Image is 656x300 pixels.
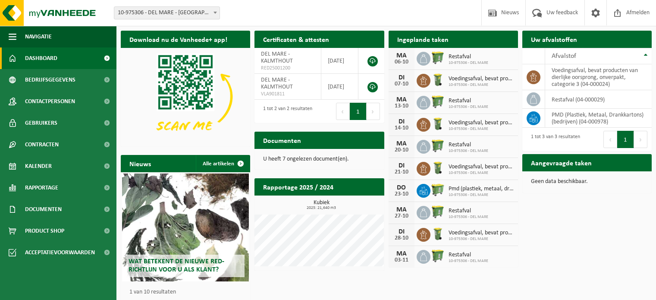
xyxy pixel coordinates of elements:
[25,91,75,112] span: Contactpersonen
[430,205,445,219] img: WB-0770-HPE-GN-50
[393,162,410,169] div: DI
[449,259,488,264] span: 10-975306 - DEL MARE
[430,95,445,109] img: WB-0770-HPE-GN-50
[449,98,488,104] span: Restafval
[25,177,58,199] span: Rapportage
[393,103,410,109] div: 13-10
[393,191,410,197] div: 23-10
[449,104,488,110] span: 10-975306 - DEL MARE
[261,65,314,72] span: RED25001200
[25,220,64,242] span: Product Shop
[449,215,488,220] span: 10-975306 - DEL MARE
[393,96,410,103] div: MA
[321,48,359,74] td: [DATE]
[449,142,488,148] span: Restafval
[430,73,445,87] img: WB-0140-HPE-GN-50
[25,112,57,134] span: Gebruikers
[449,76,514,82] span: Voedingsafval, bevat producten van dierlijke oorsprong, onverpakt, categorie 3
[25,242,95,263] span: Acceptatievoorwaarden
[350,103,367,120] button: 1
[430,51,445,65] img: WB-0770-HPE-GN-50
[393,74,410,81] div: DI
[449,193,514,198] span: 10-975306 - DEL MARE
[25,69,75,91] span: Bedrijfsgegevens
[545,64,652,90] td: voedingsafval, bevat producten van dierlijke oorsprong, onverpakt, categorie 3 (04-000024)
[261,91,314,98] span: VLA901811
[114,6,220,19] span: 10-975306 - DEL MARE - KALMTHOUT
[25,47,57,69] span: Dashboard
[393,118,410,125] div: DI
[393,81,410,87] div: 07-10
[449,148,488,154] span: 10-975306 - DEL MARE
[449,208,488,215] span: Restafval
[25,26,52,47] span: Navigatie
[449,60,488,66] span: 10-975306 - DEL MARE
[129,289,246,295] p: 1 van 10 resultaten
[617,131,634,148] button: 1
[393,169,410,175] div: 21-10
[430,227,445,241] img: WB-0140-HPE-GN-50
[430,249,445,263] img: WB-0770-HPE-GN-50
[522,154,600,171] h2: Aangevraagde taken
[254,178,342,195] h2: Rapportage 2025 / 2024
[25,199,62,220] span: Documenten
[393,228,410,235] div: DI
[393,125,410,131] div: 14-10
[114,7,220,19] span: 10-975306 - DEL MARE - KALMTHOUT
[449,171,514,176] span: 10-975306 - DEL MARE
[259,102,312,121] div: 1 tot 2 van 2 resultaten
[121,155,160,172] h2: Nieuws
[389,31,457,47] h2: Ingeplande taken
[449,252,488,259] span: Restafval
[393,52,410,59] div: MA
[545,90,652,109] td: restafval (04-000029)
[393,184,410,191] div: DO
[393,213,410,219] div: 27-10
[261,51,293,64] span: DEL MARE - KALMTHOUT
[552,53,576,60] span: Afvalstof
[449,82,514,88] span: 10-975306 - DEL MARE
[320,195,383,212] a: Bekijk rapportage
[531,179,643,185] p: Geen data beschikbaar.
[449,186,514,193] span: Pmd (plastiek, metaal, drankkartons) (bedrijven)
[321,74,359,100] td: [DATE]
[393,257,410,263] div: 03-11
[196,155,249,172] a: Alle artikelen
[393,147,410,153] div: 20-10
[25,155,52,177] span: Kalender
[449,126,514,132] span: 10-975306 - DEL MARE
[634,131,647,148] button: Next
[393,235,410,241] div: 28-10
[449,54,488,60] span: Restafval
[121,31,236,47] h2: Download nu de Vanheede+ app!
[449,237,514,242] span: 10-975306 - DEL MARE
[367,103,380,120] button: Next
[393,206,410,213] div: MA
[254,31,338,47] h2: Certificaten & attesten
[430,139,445,153] img: WB-0770-HPE-GN-50
[122,174,249,281] a: Wat betekent de nieuwe RED-richtlijn voor u als klant?
[336,103,350,120] button: Previous
[603,131,617,148] button: Previous
[259,200,384,210] h3: Kubiek
[449,164,514,171] span: Voedingsafval, bevat producten van dierlijke oorsprong, onverpakt, categorie 3
[545,109,652,128] td: PMD (Plastiek, Metaal, Drankkartons) (bedrijven) (04-000978)
[254,132,310,148] h2: Documenten
[430,117,445,131] img: WB-0140-HPE-GN-50
[129,258,224,273] span: Wat betekent de nieuwe RED-richtlijn voor u als klant?
[263,156,375,162] p: U heeft 7 ongelezen document(en).
[259,206,384,210] span: 2025: 21,640 m3
[527,130,580,149] div: 1 tot 3 van 3 resultaten
[393,140,410,147] div: MA
[25,134,59,155] span: Contracten
[393,250,410,257] div: MA
[430,161,445,175] img: WB-0140-HPE-GN-50
[449,230,514,237] span: Voedingsafval, bevat producten van dierlijke oorsprong, onverpakt, categorie 3
[449,120,514,126] span: Voedingsafval, bevat producten van dierlijke oorsprong, onverpakt, categorie 3
[430,183,445,197] img: WB-0660-HPE-GN-50
[261,77,293,90] span: DEL MARE - KALMTHOUT
[393,59,410,65] div: 06-10
[522,31,586,47] h2: Uw afvalstoffen
[121,48,250,145] img: Download de VHEPlus App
